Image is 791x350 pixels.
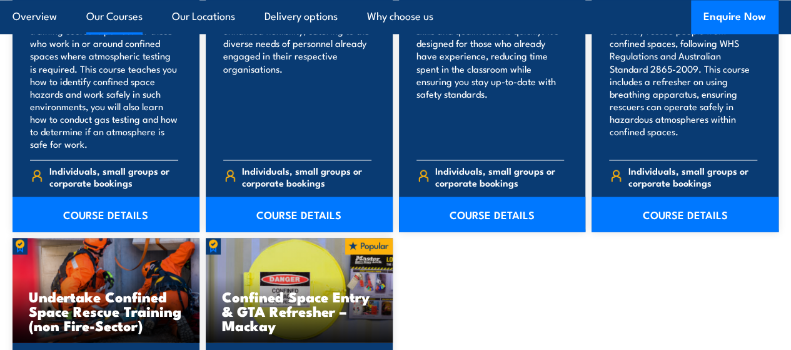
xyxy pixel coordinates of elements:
a: COURSE DETAILS [13,197,199,232]
a: COURSE DETAILS [206,197,393,232]
h3: Confined Space Entry & GTA Refresher – Mackay [222,289,376,332]
span: Individuals, small groups or corporate bookings [628,164,757,188]
span: Individuals, small groups or corporate bookings [435,164,564,188]
a: COURSE DETAILS [399,197,586,232]
span: Individuals, small groups or corporate bookings [242,164,371,188]
h3: Undertake Confined Space Rescue Training (non Fire-Sector) [29,289,183,332]
span: Individuals, small groups or corporate bookings [49,164,178,188]
a: COURSE DETAILS [592,197,778,232]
